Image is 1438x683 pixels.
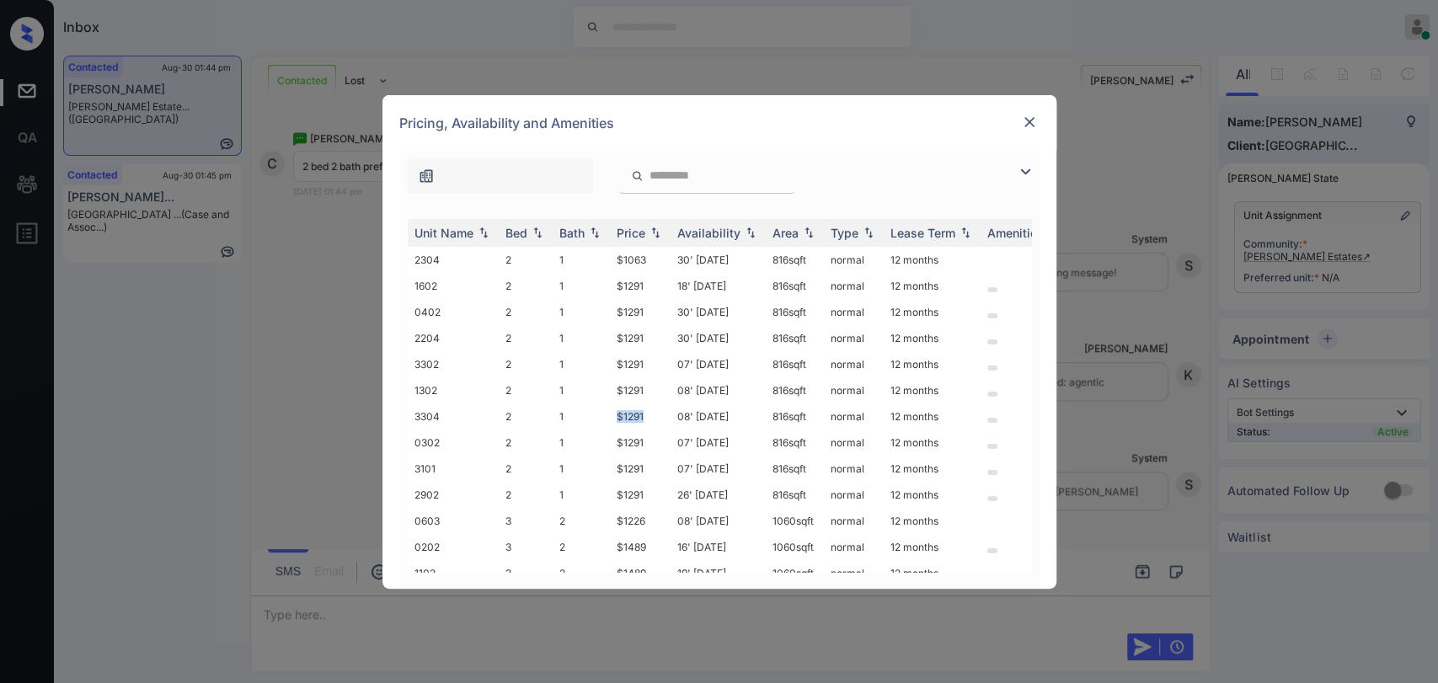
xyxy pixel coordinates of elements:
img: sorting [742,227,759,238]
img: sorting [475,227,492,238]
img: icon-zuma [1015,162,1035,182]
img: sorting [586,227,603,238]
td: normal [824,482,884,508]
td: 3101 [408,456,499,482]
td: $1291 [610,482,671,508]
td: 3 [499,534,553,560]
td: 0603 [408,508,499,534]
td: 12 months [884,482,981,508]
td: normal [824,534,884,560]
td: $1291 [610,377,671,403]
td: 1602 [408,273,499,299]
img: close [1021,114,1038,131]
td: 08' [DATE] [671,403,766,430]
td: normal [824,273,884,299]
td: 2 [499,273,553,299]
td: 12 months [884,273,981,299]
td: 19' [DATE] [671,560,766,586]
img: sorting [800,227,817,238]
td: 3 [499,560,553,586]
div: Price [617,226,645,240]
div: Bath [559,226,585,240]
img: sorting [860,227,877,238]
td: $1291 [610,456,671,482]
td: 3302 [408,351,499,377]
td: 1 [553,299,610,325]
td: 1060 sqft [766,508,824,534]
td: 1060 sqft [766,560,824,586]
td: 1 [553,325,610,351]
td: 12 months [884,430,981,456]
td: 1 [553,273,610,299]
td: 1103 [408,560,499,586]
td: 2 [499,247,553,273]
img: sorting [529,227,546,238]
td: 1 [553,430,610,456]
td: normal [824,299,884,325]
td: 07' [DATE] [671,456,766,482]
td: 1302 [408,377,499,403]
td: $1291 [610,325,671,351]
td: 2 [499,482,553,508]
td: 12 months [884,534,981,560]
td: 2204 [408,325,499,351]
td: 2 [499,403,553,430]
td: 0402 [408,299,499,325]
td: 30' [DATE] [671,299,766,325]
div: Unit Name [414,226,473,240]
td: 12 months [884,351,981,377]
td: normal [824,403,884,430]
td: normal [824,508,884,534]
td: 18' [DATE] [671,273,766,299]
td: 2 [499,456,553,482]
td: 12 months [884,325,981,351]
td: normal [824,560,884,586]
td: 12 months [884,456,981,482]
td: 1 [553,482,610,508]
td: 3 [499,508,553,534]
td: 07' [DATE] [671,430,766,456]
td: 816 sqft [766,299,824,325]
td: 2 [499,377,553,403]
td: 12 months [884,247,981,273]
td: normal [824,456,884,482]
td: 12 months [884,403,981,430]
td: 2 [553,560,610,586]
td: 3304 [408,403,499,430]
img: sorting [647,227,664,238]
td: normal [824,247,884,273]
td: 26' [DATE] [671,482,766,508]
div: Area [772,226,799,240]
td: 30' [DATE] [671,247,766,273]
td: 12 months [884,299,981,325]
div: Amenities [987,226,1044,240]
td: 2902 [408,482,499,508]
td: 2304 [408,247,499,273]
td: normal [824,430,884,456]
td: $1489 [610,560,671,586]
td: $1226 [610,508,671,534]
td: 30' [DATE] [671,325,766,351]
td: $1291 [610,430,671,456]
td: 2 [499,325,553,351]
td: 816 sqft [766,377,824,403]
td: 08' [DATE] [671,377,766,403]
td: 12 months [884,560,981,586]
td: 2 [553,534,610,560]
td: $1291 [610,273,671,299]
td: 08' [DATE] [671,508,766,534]
td: 12 months [884,377,981,403]
td: $1489 [610,534,671,560]
td: 07' [DATE] [671,351,766,377]
td: normal [824,351,884,377]
td: 0302 [408,430,499,456]
img: sorting [957,227,974,238]
td: 2 [499,299,553,325]
div: Lease Term [890,226,955,240]
td: 2 [553,508,610,534]
td: 2 [499,430,553,456]
td: 816 sqft [766,351,824,377]
div: Bed [505,226,527,240]
td: 1 [553,351,610,377]
div: Pricing, Availability and Amenities [382,95,1056,151]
